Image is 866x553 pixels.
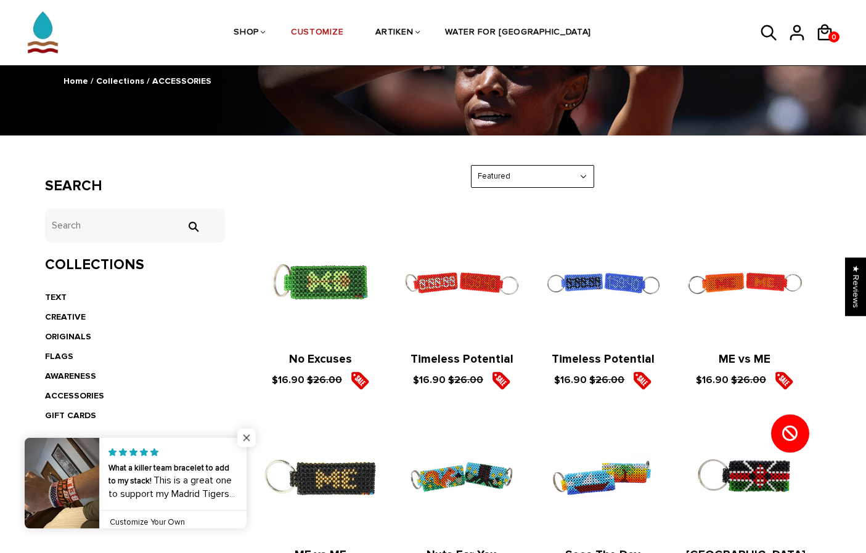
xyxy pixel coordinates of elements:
a: Timeless Potential [411,352,513,366]
span: ACCESSORIES [152,76,211,86]
span: Close popup widget [237,429,256,447]
s: $26.00 [589,373,624,385]
span: 0 [828,30,839,45]
a: ACCESSORIES [45,390,104,401]
span: / [91,76,94,86]
input: Search [45,209,226,243]
a: GIFT CARDS [45,410,96,421]
s: $26.00 [731,373,766,385]
div: Click to open Judge.me floating reviews tab [845,257,866,316]
span: $16.90 [554,373,587,385]
a: TEXT [45,292,67,302]
a: SHOP [234,1,259,66]
s: $26.00 [448,373,483,385]
span: $16.90 [272,373,304,385]
a: CREATIVE [45,312,86,322]
a: CUSTOMIZE [291,1,343,66]
span: / [147,76,150,86]
a: AWARENESS [45,371,96,381]
h3: Collections [45,256,226,274]
a: Home [63,76,88,86]
a: 0 [828,31,839,42]
a: Timeless Potential [552,352,655,366]
a: WATER FOR [GEOGRAPHIC_DATA] [445,1,591,66]
a: Collections [96,76,144,86]
s: $26.00 [307,373,342,385]
input: Search [181,221,205,232]
img: sale5.png [775,371,793,390]
img: sale5.png [492,371,510,390]
a: ORIGINALS [45,331,91,342]
img: sale5.png [351,371,369,390]
a: FLAGS [45,351,73,361]
a: ARTIKEN [375,1,413,66]
a: No Excuses [289,352,352,366]
a: ME vs ME [719,352,770,366]
img: sale5.png [633,371,652,390]
span: $16.90 [413,373,446,385]
span: $16.90 [696,373,729,385]
h3: Search [45,177,226,195]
